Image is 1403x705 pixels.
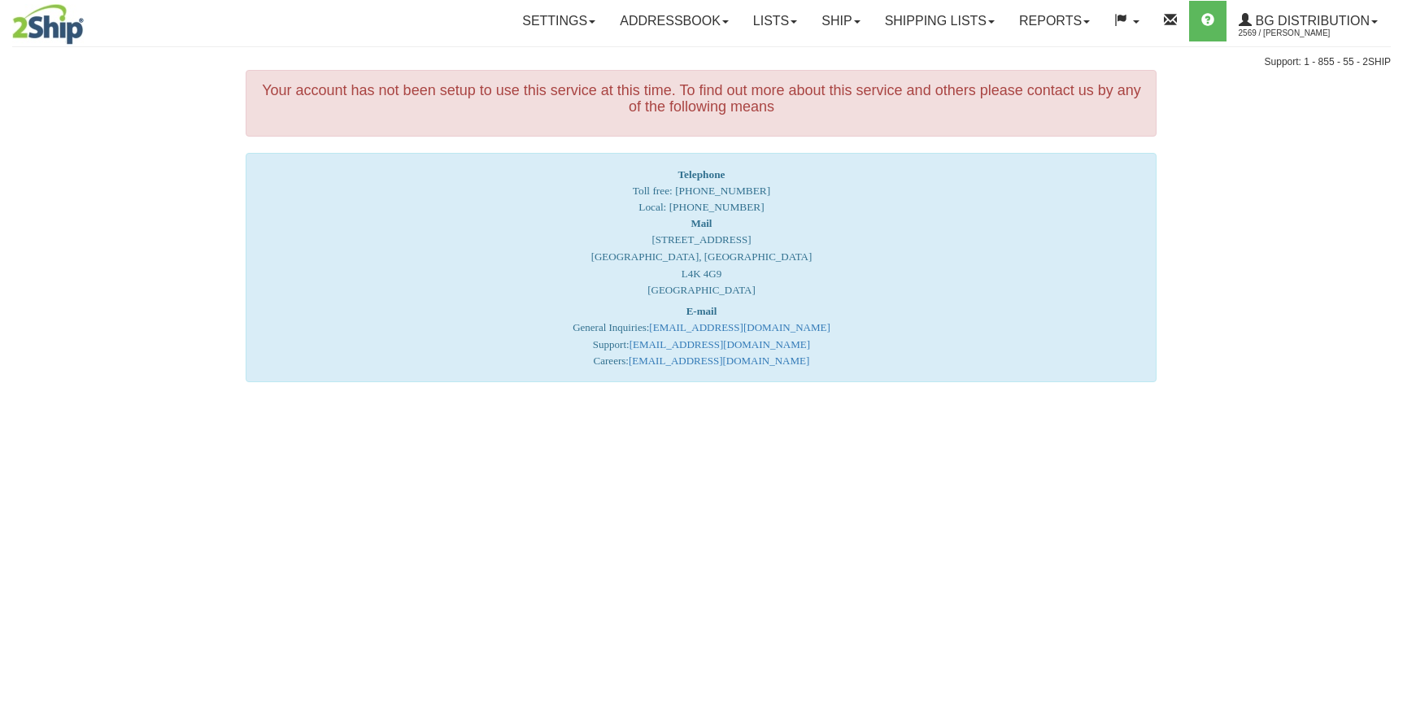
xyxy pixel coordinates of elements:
font: [STREET_ADDRESS] [GEOGRAPHIC_DATA], [GEOGRAPHIC_DATA] L4K 4G9 [GEOGRAPHIC_DATA] [591,217,813,296]
a: [EMAIL_ADDRESS][DOMAIN_NAME] [629,355,809,367]
span: Toll free: [PHONE_NUMBER] Local: [PHONE_NUMBER] [633,168,770,213]
img: logo2569.jpg [12,4,84,45]
strong: Telephone [678,168,725,181]
strong: E-mail [686,305,717,317]
a: Ship [809,1,872,41]
a: Reports [1007,1,1102,41]
a: Shipping lists [873,1,1007,41]
a: [EMAIL_ADDRESS][DOMAIN_NAME] [649,321,830,333]
iframe: chat widget [1366,269,1401,435]
span: BG Distribution [1252,14,1370,28]
a: Lists [741,1,809,41]
a: BG Distribution 2569 / [PERSON_NAME] [1227,1,1390,41]
a: [EMAIL_ADDRESS][DOMAIN_NAME] [630,338,810,350]
strong: Mail [691,217,712,229]
a: Addressbook [608,1,741,41]
font: General Inquiries: Support: Careers: [573,305,830,368]
span: 2569 / [PERSON_NAME] [1239,25,1361,41]
div: Support: 1 - 855 - 55 - 2SHIP [12,55,1391,69]
h4: Your account has not been setup to use this service at this time. To find out more about this ser... [259,83,1144,115]
a: Settings [510,1,608,41]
